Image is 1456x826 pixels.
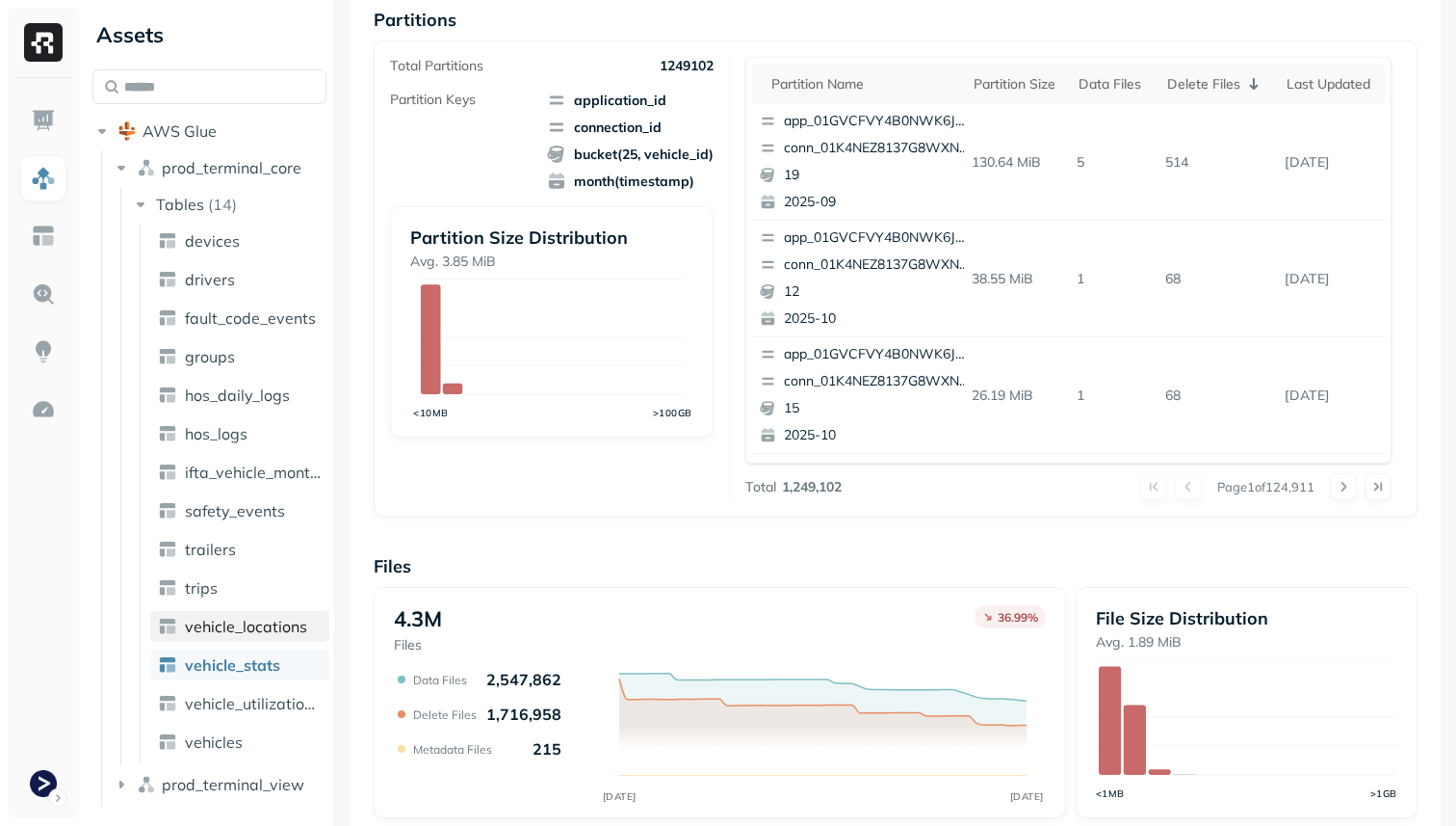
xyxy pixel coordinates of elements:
[158,308,177,328] img: table
[185,424,247,443] span: hos_logs
[1069,146,1157,179] p: 5
[752,337,979,453] button: app_01GVCFVY4B0NWK6JYK87JP2WRPconn_01K4NEZ8137G8WXNV00CK90XW1152025-10
[784,309,971,329] p: 2025-10
[158,424,177,443] img: table
[185,540,236,559] span: trailers
[413,742,492,757] p: Metadata Files
[150,688,329,719] a: vehicle_utilization_day
[158,578,177,598] img: table
[1287,75,1374,93] div: Last updated
[31,281,56,306] img: Query Explorer
[158,617,177,636] img: table
[1277,262,1384,296] p: Oct 3, 2025
[162,775,304,794] span: prod_terminal_view
[1096,633,1397,652] p: Avg. 1.89 MiB
[1277,146,1384,179] p: Sep 30, 2025
[1069,262,1157,296] p: 1
[784,166,971,185] p: 19
[92,19,326,50] div: Assets
[1370,787,1397,799] tspan: >1GB
[156,195,204,214] span: Tables
[602,790,636,803] tspan: [DATE]
[784,139,971,158] p: conn_01K4NEZ8137G8WXNV00CK90XW1
[784,112,971,131] p: app_01GVCFVY4B0NWK6JYK87JP2WRP
[185,733,243,752] span: vehicles
[158,733,177,752] img: table
[752,454,979,570] button: app_01GVCFVY4B0NWK6JYK87JP2WRPconn_01K4NEZ8137G8WXNV00CK90XW1102025-10
[547,172,714,191] span: month(timestamp)
[185,347,235,366] span: groups
[24,23,63,62] img: Ryft
[150,611,329,642] a: vehicle_locations
[150,727,329,758] a: vehicles
[150,418,329,449] a: hos_logs
[394,636,442,654] p: Files
[784,345,971,364] p: app_01GVCFVY4B0NWK6JYK87JP2WRP
[158,655,177,675] img: table
[137,158,156,177] img: namespace
[752,221,979,336] button: app_01GVCFVY4B0NWK6JYK87JP2WRPconn_01K4NEZ8137G8WXNV00CK90XW1122025-10
[1157,146,1278,179] p: 514
[486,705,561,724] p: 1,716,958
[784,372,971,391] p: conn_01K4NEZ8137G8WXNV00CK90XW1
[660,57,714,75] p: 1249102
[998,610,1038,625] p: 36.99 %
[185,694,322,713] span: vehicle_utilization_day
[1096,607,1397,629] p: File Size Distribution
[533,739,561,759] p: 215
[92,116,326,147] button: AWS Glue
[158,540,177,559] img: table
[158,231,177,251] img: table
[486,670,561,689] p: 2,547,862
[1009,790,1043,803] tspan: [DATE]
[1167,72,1268,95] div: Delete Files
[1157,379,1278,413] p: 68
[112,152,327,183] button: prod_terminal_core
[390,57,483,75] p: Total Partitions
[158,501,177,520] img: table
[112,769,327,800] button: prod_terminal_view
[1096,787,1125,799] tspan: <1MB
[771,75,954,93] div: Partition name
[964,262,1070,296] p: 38.55 MiB
[413,673,467,687] p: Data Files
[185,655,280,675] span: vehicle_stats
[547,145,714,164] span: bucket(25, vehicle_id)
[1277,379,1384,413] p: Oct 3, 2025
[150,573,329,603] a: trips
[413,707,477,722] p: Delete Files
[150,534,329,565] a: trailers
[410,253,693,271] p: Avg. 3.85 MiB
[964,146,1070,179] p: 130.64 MiB
[782,478,842,496] p: 1,249,102
[150,495,329,526] a: safety_events
[31,166,56,191] img: Assets
[158,694,177,713] img: table
[158,463,177,482] img: table
[1157,262,1278,296] p: 68
[185,231,240,251] span: devices
[150,341,329,372] a: groups
[143,121,217,141] span: AWS Glue
[374,9,1417,31] p: Partitions
[964,379,1070,413] p: 26.19 MiB
[653,407,692,418] tspan: >100GB
[150,226,329,256] a: devices
[158,386,177,405] img: table
[784,426,971,445] p: 2025-10
[185,578,218,598] span: trips
[745,478,776,496] p: Total
[162,158,301,177] span: prod_terminal_core
[185,386,290,405] span: hos_daily_logs
[31,397,56,422] img: Optimization
[410,226,693,249] p: Partition Size Distribution
[185,617,307,636] span: vehicle_locations
[31,339,56,364] img: Insights
[1069,379,1157,413] p: 1
[547,91,714,110] span: application_id
[784,255,971,275] p: conn_01K4NEZ8137G8WXNV00CK90XW1
[390,91,476,109] p: Partition Keys
[137,775,156,794] img: namespace
[1079,75,1148,93] div: Data Files
[185,463,322,482] span: ifta_vehicle_months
